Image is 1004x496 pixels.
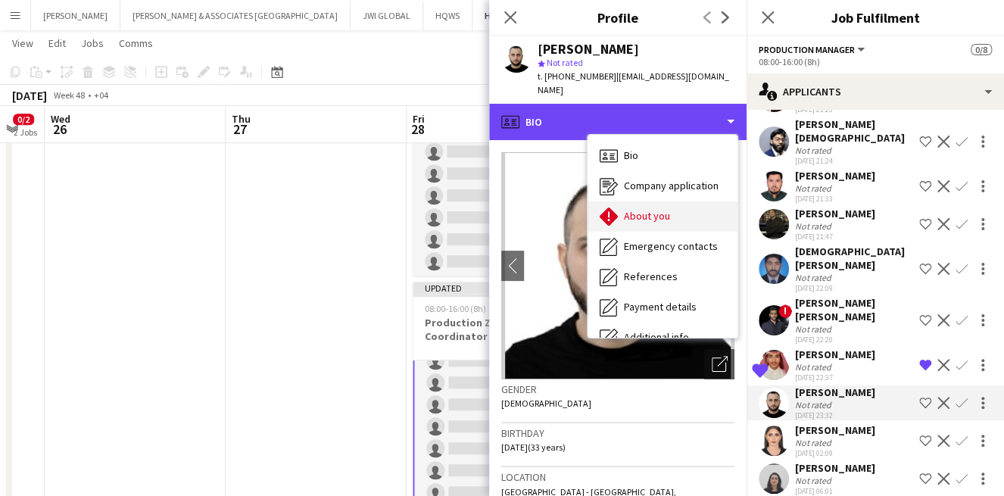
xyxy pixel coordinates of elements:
[795,323,834,335] div: Not rated
[624,148,638,162] span: Bio
[624,330,689,344] span: Additional info
[423,1,472,30] button: HQWS
[12,88,47,103] div: [DATE]
[971,44,992,55] span: 0/8
[501,470,734,484] h3: Location
[624,179,719,192] span: Company application
[795,145,834,156] div: Not rated
[501,398,591,409] span: [DEMOGRAPHIC_DATA]
[624,300,697,314] span: Payment details
[119,36,153,50] span: Comms
[795,272,834,283] div: Not rated
[501,441,566,453] span: [DATE] (33 years)
[501,152,734,379] img: Crew avatar or photo
[413,71,582,276] app-card-role: Operations Manager66A0/808:00-16:00 (8h)
[795,361,834,373] div: Not rated
[747,73,1004,110] div: Applicants
[48,36,66,50] span: Edit
[624,270,678,283] span: References
[795,385,875,399] div: [PERSON_NAME]
[410,120,425,138] span: 28
[795,194,875,204] div: [DATE] 21:33
[795,437,834,448] div: Not rated
[759,56,992,67] div: 08:00-16:00 (8h)
[795,373,875,382] div: [DATE] 22:37
[795,207,875,220] div: [PERSON_NAME]
[538,70,616,82] span: t. [PHONE_NUMBER]
[795,182,834,194] div: Not rated
[547,57,583,68] span: Not rated
[501,426,734,440] h3: Birthday
[351,1,423,30] button: JWI GLOBAL
[795,399,834,410] div: Not rated
[795,423,875,437] div: [PERSON_NAME]
[50,89,88,101] span: Week 48
[14,126,37,138] div: 2 Jobs
[31,1,120,30] button: [PERSON_NAME]
[472,1,543,30] button: Hopscotch
[75,33,110,53] a: Jobs
[624,239,718,253] span: Emergency contacts
[51,112,70,126] span: Wed
[795,283,913,293] div: [DATE] 22:09
[759,44,855,55] span: Production Manager
[538,70,729,95] span: | [EMAIL_ADDRESS][DOMAIN_NAME]
[778,304,792,318] span: !
[48,120,70,138] span: 26
[795,461,875,475] div: [PERSON_NAME]
[588,232,737,262] div: Emergency contacts
[501,382,734,396] h3: Gender
[795,296,913,323] div: [PERSON_NAME] [PERSON_NAME]
[624,209,670,223] span: About you
[795,486,875,496] div: [DATE] 06:01
[81,36,104,50] span: Jobs
[747,8,1004,27] h3: Job Fulfilment
[795,335,913,345] div: [DATE] 22:20
[588,171,737,201] div: Company application
[795,410,875,420] div: [DATE] 23:32
[795,220,834,232] div: Not rated
[94,89,108,101] div: +04
[795,245,913,272] div: [DEMOGRAPHIC_DATA][PERSON_NAME]
[795,117,913,145] div: [PERSON_NAME][DEMOGRAPHIC_DATA]
[795,156,913,166] div: [DATE] 21:24
[413,112,425,126] span: Fri
[588,323,737,353] div: Additional info
[413,51,582,276] app-job-card: Updated08:00-16:00 (8h)0/8Operations Zone Manager1 RoleOperations Manager66A0/808:00-16:00 (8h)
[704,349,734,379] div: Open photos pop-in
[489,8,747,27] h3: Profile
[12,36,33,50] span: View
[795,475,834,486] div: Not rated
[795,448,875,458] div: [DATE] 02:09
[232,112,251,126] span: Thu
[588,292,737,323] div: Payment details
[538,42,639,56] div: [PERSON_NAME]
[425,303,486,314] span: 08:00-16:00 (8h)
[588,262,737,292] div: References
[795,348,875,361] div: [PERSON_NAME]
[229,120,251,138] span: 27
[413,316,582,343] h3: Production Zone Manager Coordinator
[42,33,72,53] a: Edit
[588,201,737,232] div: About you
[413,282,582,294] div: Updated
[113,33,159,53] a: Comms
[759,44,867,55] button: Production Manager
[13,114,34,125] span: 0/2
[795,105,875,114] div: [DATE] 21:23
[795,232,875,242] div: [DATE] 21:47
[795,169,875,182] div: [PERSON_NAME]
[120,1,351,30] button: [PERSON_NAME] & ASSOCIATES [GEOGRAPHIC_DATA]
[489,104,747,140] div: Bio
[588,141,737,171] div: Bio
[6,33,39,53] a: View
